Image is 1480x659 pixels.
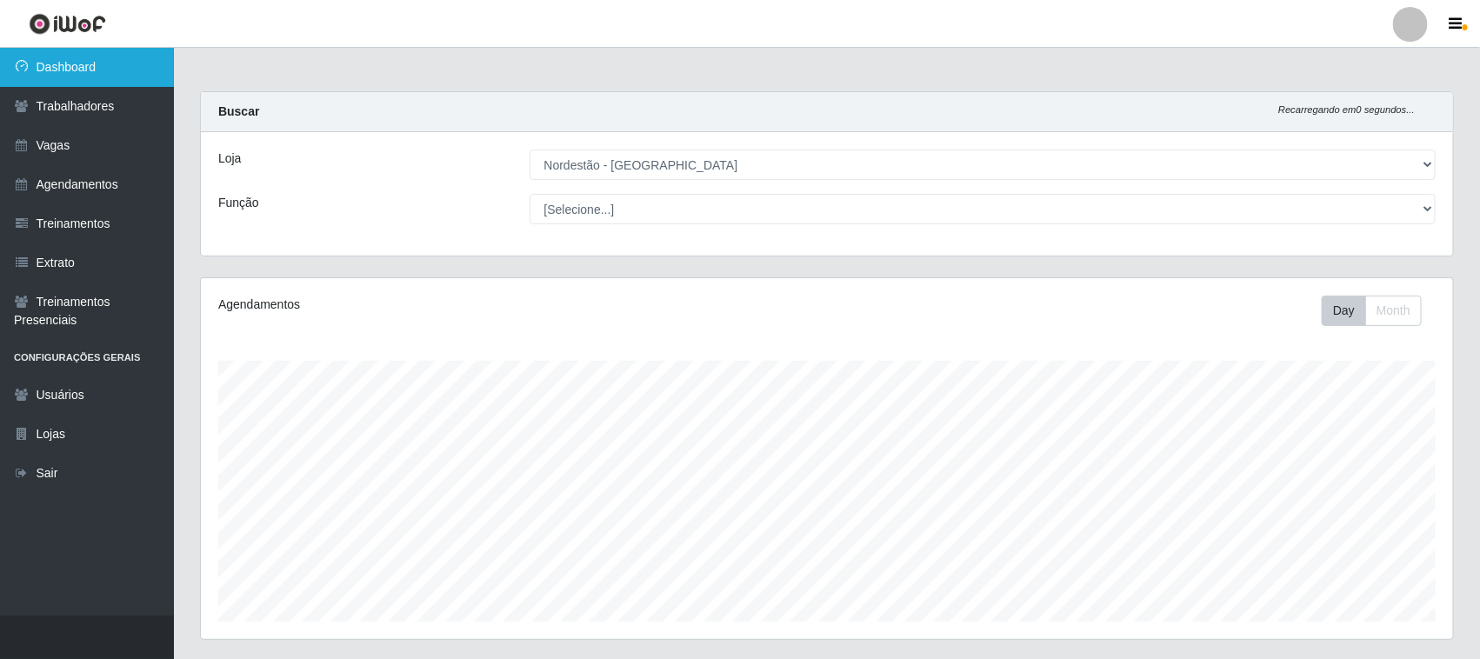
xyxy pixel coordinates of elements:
[29,13,106,35] img: CoreUI Logo
[218,194,259,212] label: Função
[218,296,710,314] div: Agendamentos
[1322,296,1436,326] div: Toolbar with button groups
[1322,296,1422,326] div: First group
[218,104,259,118] strong: Buscar
[1278,104,1415,115] i: Recarregando em 0 segundos...
[218,150,241,168] label: Loja
[1365,296,1422,326] button: Month
[1322,296,1366,326] button: Day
